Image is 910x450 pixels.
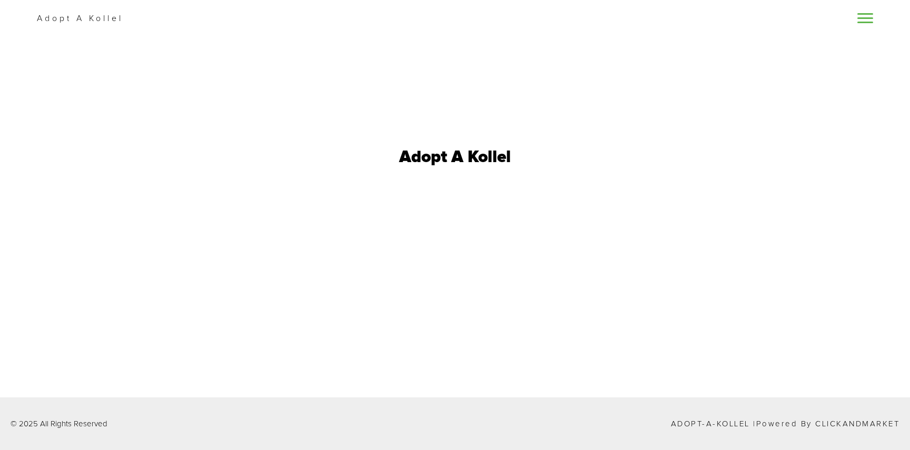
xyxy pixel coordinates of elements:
[756,420,812,428] span: Powered by
[37,12,123,25] p: Adopt A Kollel
[815,420,899,428] a: ClickandMarket
[11,420,107,428] p: © 2025 All Rights Reserved
[671,420,900,428] p: Adopt-a-Kollel |
[399,149,511,166] h1: Adopt A Kollel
